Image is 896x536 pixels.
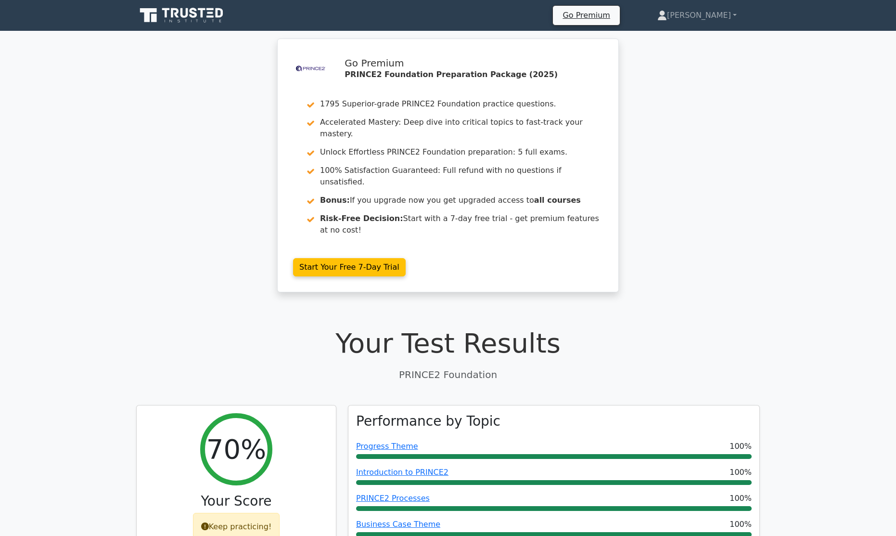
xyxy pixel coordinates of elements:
span: 100% [730,467,752,478]
h1: Your Test Results [136,327,760,359]
h2: 70% [206,433,266,465]
span: 100% [730,493,752,504]
a: [PERSON_NAME] [634,6,760,25]
a: PRINCE2 Processes [356,494,430,503]
h3: Performance by Topic [356,413,500,430]
h3: Your Score [144,493,328,510]
a: Progress Theme [356,442,418,451]
a: Go Premium [557,9,615,22]
a: Start Your Free 7-Day Trial [293,258,406,276]
a: Introduction to PRINCE2 [356,468,448,477]
a: Business Case Theme [356,520,440,529]
p: PRINCE2 Foundation [136,367,760,382]
span: 100% [730,441,752,452]
span: 100% [730,519,752,530]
